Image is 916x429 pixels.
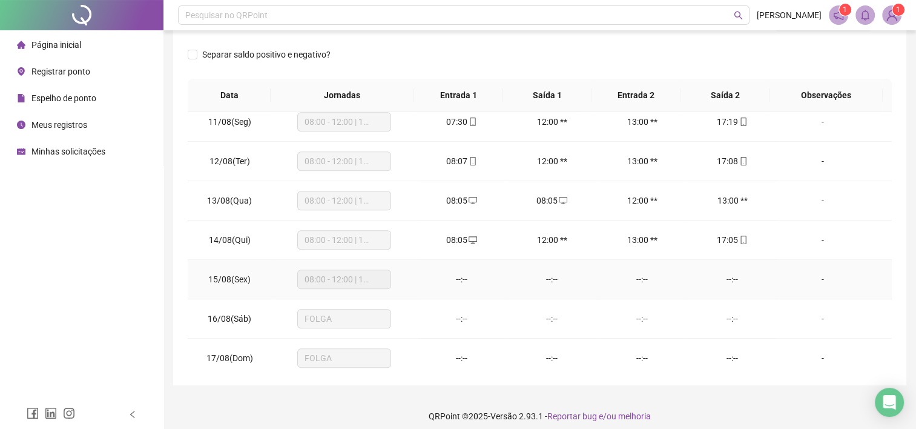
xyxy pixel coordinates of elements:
th: Saída 1 [502,79,591,112]
div: 17:19 [697,115,768,128]
img: 83435 [883,6,901,24]
div: --:-- [697,273,768,286]
div: 17:05 [697,233,768,247]
span: 08:00 - 12:00 | 13:00 - 17:00 [305,270,384,288]
div: --:-- [516,273,587,286]
div: 17:08 [697,155,768,168]
div: --:-- [426,312,497,325]
span: mobile [467,157,477,165]
span: mobile [738,236,748,244]
div: --:-- [426,351,497,365]
th: Observações [769,79,883,112]
span: notification [833,10,844,21]
span: left [128,410,137,419]
span: 17/08(Dom) [206,353,253,363]
span: 08:00 - 12:00 | 13:00 - 17:00 [305,152,384,170]
th: Jornadas [271,79,414,112]
span: mobile [467,118,477,126]
span: mobile [738,118,748,126]
div: --:-- [607,351,677,365]
div: Open Intercom Messenger [875,388,904,417]
span: 08:00 - 12:00 | 13:00 - 17:00 [305,113,384,131]
sup: 1 [839,4,851,16]
span: linkedin [45,407,57,419]
span: Reportar bug e/ou melhoria [547,411,651,421]
span: - [822,117,824,127]
span: Separar saldo positivo e negativo? [197,48,335,61]
span: desktop [467,196,477,205]
span: FOLGA [305,349,384,367]
span: 14/08(Qui) [209,235,251,245]
div: --:-- [607,273,677,286]
span: 1 [843,5,847,14]
sup: Atualize o seu contato no menu Meus Dados [892,4,904,16]
div: 08:07 [426,155,497,168]
span: FOLGA [305,310,384,328]
th: Entrada 1 [414,79,503,112]
span: environment [17,67,25,76]
span: bell [860,10,871,21]
span: clock-circle [17,121,25,129]
div: 08:05 [426,194,497,207]
span: 13/08(Qua) [207,196,252,205]
div: --:-- [697,351,768,365]
span: 15/08(Sex) [208,274,251,284]
span: - [822,353,824,363]
span: desktop [467,236,477,244]
span: search [734,11,743,20]
span: Espelho de ponto [31,93,96,103]
span: 1 [896,5,900,14]
span: - [822,314,824,324]
span: - [822,196,824,205]
span: schedule [17,147,25,156]
span: Registrar ponto [31,67,90,76]
span: Versão [490,411,517,421]
div: --:-- [516,312,587,325]
span: - [822,274,824,284]
span: file [17,94,25,102]
span: Minhas solicitações [31,147,105,156]
span: - [822,156,824,166]
span: [PERSON_NAME] [757,8,822,22]
div: --:-- [607,312,677,325]
span: facebook [27,407,39,419]
span: instagram [63,407,75,419]
div: 08:05 [516,194,587,207]
span: 11/08(Seg) [208,117,251,127]
span: Página inicial [31,40,81,50]
th: Saída 2 [680,79,769,112]
span: 16/08(Sáb) [208,314,251,324]
div: 08:05 [426,233,497,247]
th: Data [188,79,271,112]
span: 08:00 - 12:00 | 13:00 - 17:00 [305,191,384,210]
div: 07:30 [426,115,497,128]
span: 12/08(Ter) [209,156,250,166]
span: 08:00 - 12:00 | 13:00 - 17:00 [305,231,384,249]
div: --:-- [697,312,768,325]
div: --:-- [426,273,497,286]
span: mobile [738,157,748,165]
div: --:-- [516,351,587,365]
span: desktop [558,196,567,205]
span: Meus registros [31,120,87,130]
th: Entrada 2 [591,79,680,112]
span: - [822,235,824,245]
span: home [17,41,25,49]
span: Observações [779,88,873,102]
